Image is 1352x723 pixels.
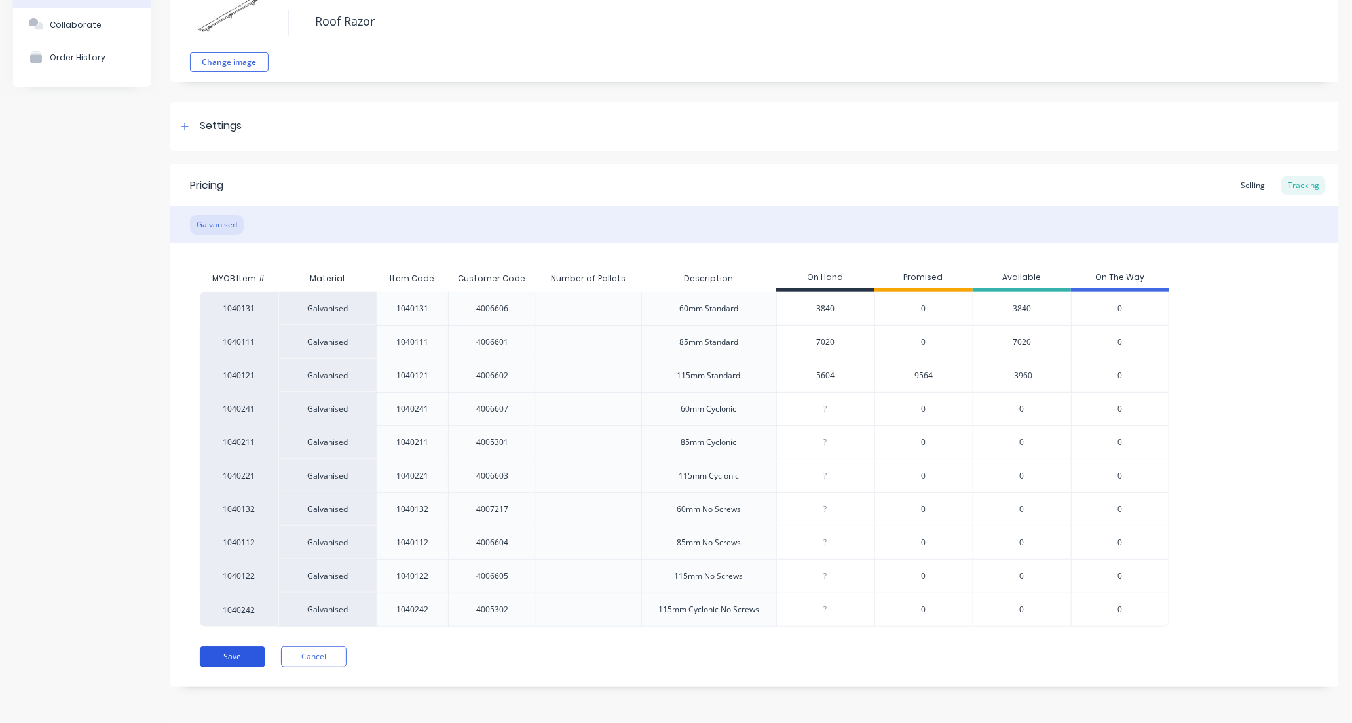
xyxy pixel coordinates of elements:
div: 0 [973,459,1071,492]
div: 1040121 [200,359,278,392]
div: 7020 [777,326,874,359]
div: Customer Code [447,262,536,295]
textarea: Roof Razor [309,6,1212,37]
div: 0 [973,425,1071,459]
div: 60mm No Screws [677,503,741,515]
div: ? [777,459,874,492]
div: Material [278,265,377,292]
span: 0 [922,604,926,616]
div: ? [777,526,874,559]
button: Change image [190,52,269,72]
div: 115mm Cyclonic No Screws [658,604,759,616]
div: 4006604 [476,537,508,549]
div: ? [777,593,874,626]
span: 0 [1117,437,1122,448]
div: On The Way [1071,265,1169,292]
div: Promised [874,265,973,292]
span: 0 [922,303,926,315]
span: 0 [1117,303,1122,315]
div: 1040122 [396,570,428,582]
span: 0 [1117,470,1122,482]
div: 0 [973,392,1071,425]
div: Pricing [190,178,223,193]
div: 4005302 [476,604,508,616]
div: 0 [973,492,1071,526]
div: Settings [200,118,242,134]
div: 0 [973,559,1071,593]
span: 0 [1117,336,1122,348]
div: Galvanised [278,359,377,392]
div: 3840 [777,292,874,325]
div: 1040122 [200,559,278,593]
div: Galvanised [278,593,377,627]
div: 1040211 [396,437,428,448]
div: MYOB Item # [200,265,278,292]
div: 3840 [973,292,1071,325]
span: 0 [922,503,926,515]
button: Cancel [281,646,347,667]
div: 60mm Cyclonic [681,403,737,415]
div: Galvanised [278,526,377,559]
div: 115mm Cyclonic [679,470,739,482]
span: 0 [1117,370,1122,381]
div: ? [777,393,874,425]
div: Description [673,262,743,295]
div: 0 [973,526,1071,559]
div: 4006601 [476,336,508,348]
button: Collaborate [13,8,151,41]
div: 1040121 [396,370,428,381]
div: 1040242 [200,593,278,627]
span: 0 [1117,537,1122,549]
div: 1040131 [200,292,278,325]
span: 0 [1117,503,1122,515]
div: 5604 [777,359,874,392]
div: Order History [50,52,105,62]
div: Item Code [379,262,445,295]
div: 85mm No Screws [677,537,741,549]
div: Tracking [1281,176,1326,195]
div: 1040221 [200,459,278,492]
div: 4005301 [476,437,508,448]
div: 85mm Standard [679,336,738,348]
div: Galvanised [278,459,377,492]
button: Order History [13,41,151,73]
div: Galvanised [278,292,377,325]
div: Galvanised [278,492,377,526]
div: Selling [1234,176,1271,195]
div: Available [973,265,1071,292]
div: 0 [973,593,1071,627]
div: 1040241 [396,403,428,415]
div: 1040111 [200,325,278,359]
span: 0 [922,403,926,415]
div: On Hand [776,265,874,292]
div: 1040211 [200,425,278,459]
span: 0 [1117,604,1122,616]
div: -3960 [973,359,1071,392]
span: 9564 [914,370,933,381]
span: 0 [1117,403,1122,415]
span: 0 [1117,570,1122,582]
div: 1040132 [396,503,428,515]
div: Galvanised [278,392,377,425]
div: 1040242 [396,604,428,616]
div: Galvanised [278,325,377,359]
span: 0 [922,336,926,348]
div: 1040132 [200,492,278,526]
div: 1040241 [200,392,278,425]
div: 4006607 [476,403,508,415]
div: 4006603 [476,470,508,482]
div: 1040112 [200,526,278,559]
div: 1040111 [396,336,428,348]
div: 4007217 [476,503,508,515]
div: 4006606 [476,303,508,315]
div: 1040131 [396,303,428,315]
div: 115mm No Screws [675,570,743,582]
div: ? [777,493,874,526]
div: 1040112 [396,537,428,549]
div: Galvanised [278,425,377,459]
div: 1040221 [396,470,428,482]
button: Save [200,646,265,667]
div: Number of Pallets [540,262,636,295]
span: 0 [922,570,926,582]
div: 115mm Standard [677,370,741,381]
